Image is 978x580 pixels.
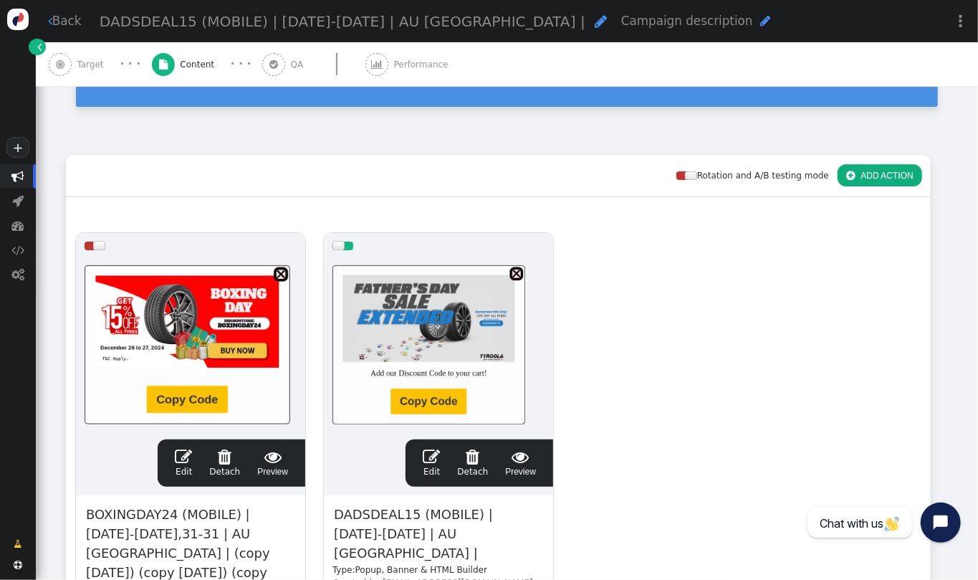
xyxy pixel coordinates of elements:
[355,565,487,575] span: Popup, Banner & HTML Builder
[12,219,24,232] span: 
[332,504,545,564] span: DADSDEAL15 (MOBILE) | [DATE]-[DATE] | AU [GEOGRAPHIC_DATA] |
[371,60,383,70] span: 
[159,60,168,70] span: 
[29,39,46,55] a: 
[394,58,454,71] span: Performance
[48,15,52,27] span: 
[7,9,29,30] img: logo-icon.svg
[760,15,770,27] span: 
[423,448,440,478] a: Edit
[77,58,108,71] span: Target
[175,448,192,478] a: Edit
[257,448,288,478] a: Preview
[11,244,24,256] span: 
[6,137,29,158] a: +
[457,448,488,477] span: Detach
[175,448,192,465] span: 
[209,448,240,465] span: 
[365,42,476,86] a:  Performance
[257,448,288,478] span: Preview
[423,448,440,465] span: 
[457,448,488,465] span: 
[621,14,753,28] span: Campaign description
[457,448,488,478] a: Detach
[838,164,922,186] button: ADD ACTION
[257,448,288,465] span: 
[49,42,152,86] a:  Target · · ·
[595,14,607,29] span: 
[12,194,24,206] span: 
[37,41,42,54] span: 
[14,538,22,551] span: 
[505,448,536,478] span: Preview
[100,13,585,30] span: DADSDEAL15 (MOBILE) | [DATE]-[DATE] | AU [GEOGRAPHIC_DATA] |
[209,448,240,477] span: Detach
[11,268,24,280] span: 
[6,533,31,555] a: 
[14,561,22,569] span: 
[209,448,240,478] a: Detach
[152,42,262,86] a:  Content · · ·
[291,58,309,71] span: QA
[48,12,82,30] a: Back
[676,169,838,182] div: Rotation and A/B testing mode
[846,171,855,181] span: 
[56,60,64,70] span: 
[120,56,141,72] div: · · ·
[180,58,219,71] span: Content
[505,448,536,478] a: Preview
[12,170,24,182] span: 
[231,56,251,72] div: · · ·
[505,448,536,465] span: 
[332,564,545,576] div: Type:
[262,42,365,86] a:  QA
[269,60,278,70] span: 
